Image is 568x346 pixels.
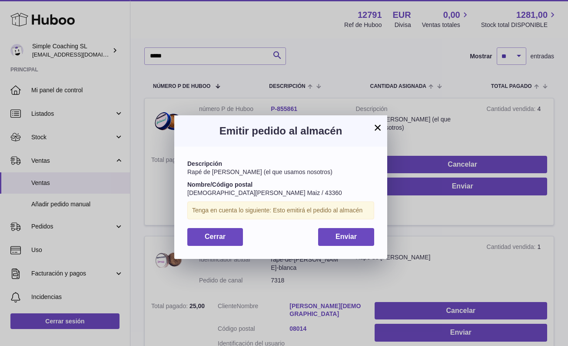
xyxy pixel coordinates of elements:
button: Cerrar [187,228,243,246]
span: Rapé de [PERSON_NAME] (el que usamos nosotros) [187,168,332,175]
h3: Emitir pedido al almacén [187,124,374,138]
strong: Nombre/Código postal [187,181,252,188]
button: × [372,122,383,133]
span: Cerrar [205,233,226,240]
div: Tenga en cuenta lo siguiente: Esto emitirá el pedido al almacén [187,202,374,219]
span: Enviar [335,233,357,240]
span: [DEMOGRAPHIC_DATA][PERSON_NAME] Maiz / 43360 [187,189,342,196]
button: Enviar [318,228,374,246]
strong: Descripción [187,160,222,167]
